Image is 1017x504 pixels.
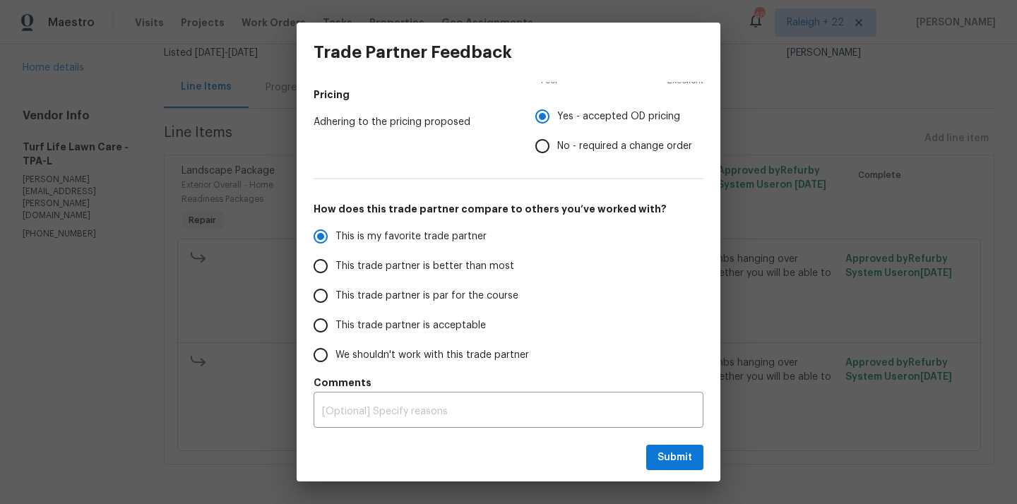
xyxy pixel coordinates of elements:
[314,88,703,102] h5: Pricing
[335,348,529,363] span: We shouldn't work with this trade partner
[335,318,486,333] span: This trade partner is acceptable
[314,42,512,62] h3: Trade Partner Feedback
[314,115,513,129] span: Adhering to the pricing proposed
[335,259,514,274] span: This trade partner is better than most
[314,376,703,390] h5: Comments
[314,222,703,370] div: How does this trade partner compare to others you’ve worked with?
[646,445,703,471] button: Submit
[658,449,692,467] span: Submit
[314,202,703,216] h5: How does this trade partner compare to others you’ve worked with?
[557,109,680,124] span: Yes - accepted OD pricing
[557,139,692,154] span: No - required a change order
[335,229,487,244] span: This is my favorite trade partner
[535,102,703,161] div: Pricing
[335,289,518,304] span: This trade partner is par for the course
